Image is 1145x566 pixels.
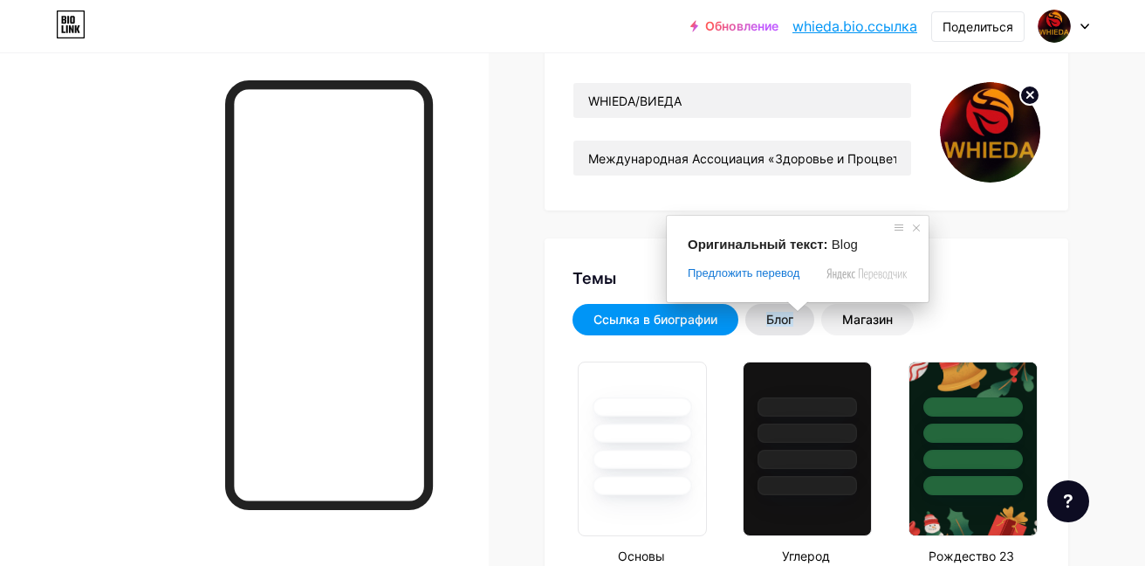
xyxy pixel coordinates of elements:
ya-tr-span: Темы [572,269,616,287]
ya-tr-span: Обновление [705,19,778,33]
ya-tr-span: Блог [766,312,793,327]
span: Предложить перевод [688,266,799,281]
ya-tr-span: Ссылка в биографии [593,312,717,327]
img: почему [940,82,1040,183]
input: Имя [573,83,911,118]
ya-tr-span: Основы [618,549,665,563]
ya-tr-span: Поделиться [943,19,1013,34]
ya-tr-span: Углерод [782,549,830,563]
ya-tr-span: Рождество 23 [929,549,1014,563]
span: Оригинальный текст: [688,237,828,252]
ya-tr-span: Магазин [842,312,893,327]
img: почему [1038,10,1071,43]
a: whieda.bio.ссылка [792,16,917,37]
input: Био [573,141,911,176]
span: Blog [832,237,858,252]
ya-tr-span: whieda.bio.ссылка [792,17,917,35]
